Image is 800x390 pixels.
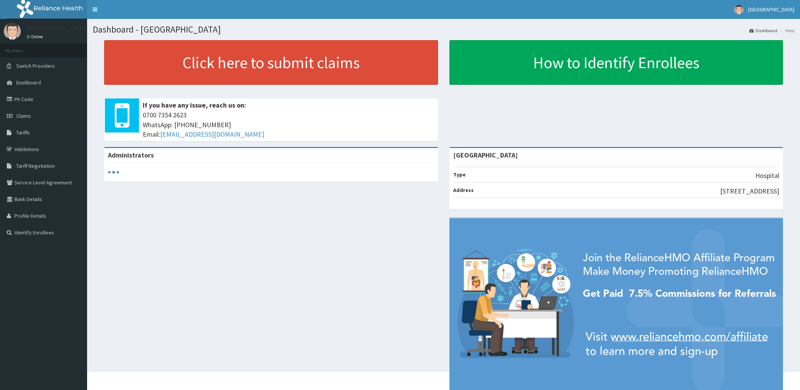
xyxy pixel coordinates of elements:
strong: [GEOGRAPHIC_DATA] [453,151,518,159]
span: 0700 7354 2623 WhatsApp: [PHONE_NUMBER] Email: [143,110,434,139]
span: Claims [16,112,31,119]
img: User Image [4,23,21,40]
span: Tariff Negotiation [16,162,55,169]
p: Hospital [755,171,779,181]
p: [STREET_ADDRESS] [720,186,779,196]
a: Dashboard [749,27,777,34]
a: Click here to submit claims [104,40,438,85]
b: Address [453,187,474,193]
a: How to Identify Enrollees [449,40,783,85]
svg: audio-loading [108,167,119,178]
img: User Image [734,5,744,14]
a: Online [27,34,45,39]
b: If you have any issue, reach us on: [143,101,246,109]
span: Switch Providers [16,62,55,69]
h1: Dashboard - [GEOGRAPHIC_DATA] [93,25,794,34]
span: Tariffs [16,129,30,136]
b: Administrators [108,151,154,159]
span: [GEOGRAPHIC_DATA] [748,6,794,13]
a: [EMAIL_ADDRESS][DOMAIN_NAME] [160,130,264,139]
span: Dashboard [16,79,41,86]
p: [GEOGRAPHIC_DATA] [27,25,89,31]
b: Type [453,171,466,178]
li: Here [778,27,794,34]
